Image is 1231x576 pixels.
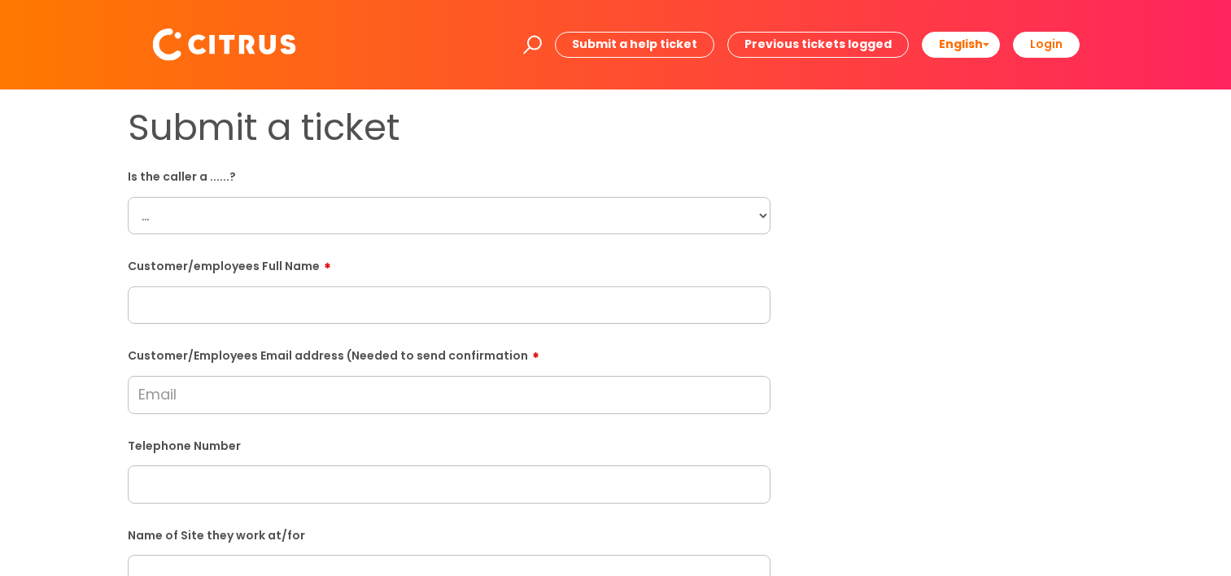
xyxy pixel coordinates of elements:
label: Customer/Employees Email address (Needed to send confirmation [128,343,770,363]
b: Login [1030,36,1063,52]
label: Is the caller a ......? [128,167,770,184]
label: Telephone Number [128,436,770,453]
a: Submit a help ticket [555,32,714,57]
label: Name of Site they work at/for [128,526,770,543]
label: Customer/employees Full Name [128,254,770,273]
a: Login [1013,32,1080,57]
span: English [939,36,983,52]
input: Email [128,376,770,413]
h1: Submit a ticket [128,106,770,150]
a: Previous tickets logged [727,32,909,57]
